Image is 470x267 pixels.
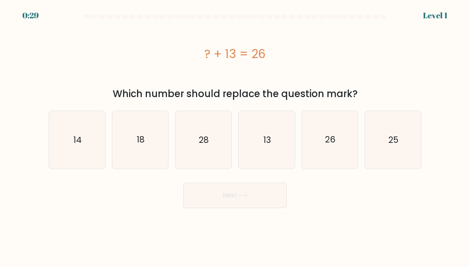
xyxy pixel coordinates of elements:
div: Which number should replace the question mark? [53,87,417,101]
div: 0:29 [22,10,39,21]
div: ? + 13 = 26 [49,45,421,63]
div: Level 1 [423,10,448,21]
text: 28 [199,134,209,145]
text: 26 [325,134,335,145]
text: 13 [263,134,271,145]
button: Next [183,183,287,208]
text: 14 [73,134,82,145]
text: 18 [137,134,145,145]
text: 25 [389,134,399,145]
